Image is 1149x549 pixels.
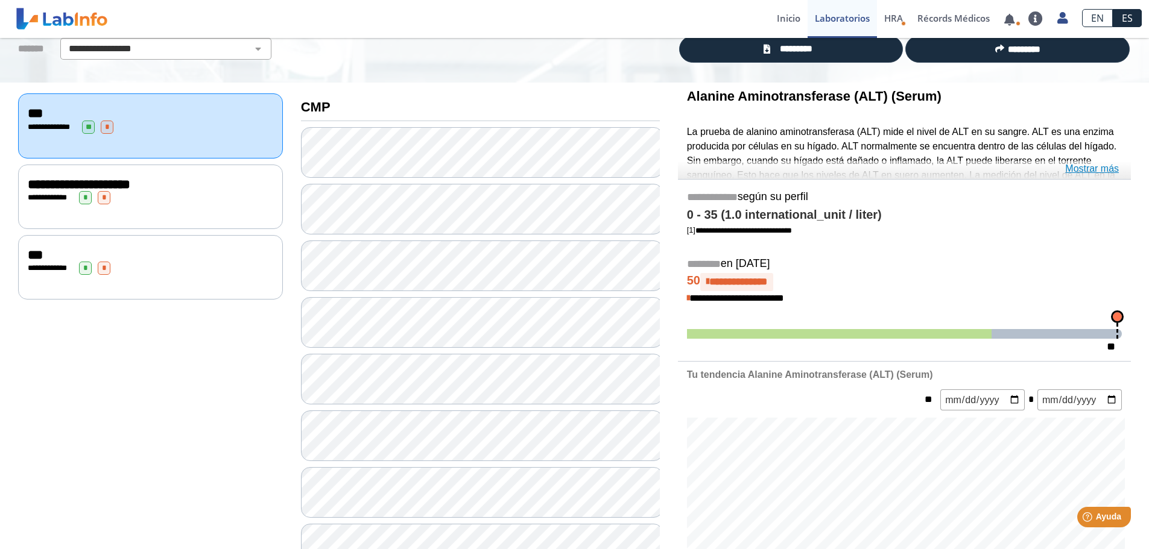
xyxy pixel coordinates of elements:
[301,99,331,115] b: CMP
[687,273,1122,291] h4: 50
[1065,162,1119,176] a: Mostrar más
[687,225,792,234] a: [1]
[687,208,1122,222] h4: 0 - 35 (1.0 international_unit / liter)
[1082,9,1113,27] a: EN
[1037,389,1122,410] input: mm/dd/yyyy
[1113,9,1142,27] a: ES
[884,12,903,24] span: HRA
[940,389,1025,410] input: mm/dd/yyyy
[687,89,942,104] b: Alanine Aminotransferase (ALT) (Serum)
[687,190,1122,204] h5: según su perfil
[687,369,933,380] b: Tu tendencia Alanine Aminotransferase (ALT) (Serum)
[687,125,1122,225] p: La prueba de alanino aminotransferasa (ALT) mide el nivel de ALT en su sangre. ALT es una enzima ...
[1042,502,1136,536] iframe: Help widget launcher
[687,257,1122,271] h5: en [DATE]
